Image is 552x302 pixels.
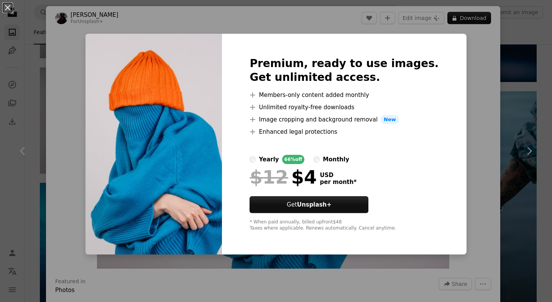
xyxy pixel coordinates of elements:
[250,167,288,187] span: $12
[250,156,256,162] input: yearly66%off
[250,57,439,84] h2: Premium, ready to use images. Get unlimited access.
[250,196,368,213] button: GetUnsplash+
[250,219,439,231] div: * When paid annually, billed upfront $48 Taxes where applicable. Renews automatically. Cancel any...
[85,34,222,254] img: premium_photo-1758698145702-7f08b2dae2b3
[250,127,439,136] li: Enhanced legal protections
[314,156,320,162] input: monthly
[320,172,356,179] span: USD
[250,90,439,100] li: Members-only content added monthly
[250,115,439,124] li: Image cropping and background removal
[250,103,439,112] li: Unlimited royalty-free downloads
[282,155,305,164] div: 66% off
[259,155,279,164] div: yearly
[381,115,399,124] span: New
[323,155,349,164] div: monthly
[297,201,332,208] strong: Unsplash+
[320,179,356,185] span: per month *
[250,167,317,187] div: $4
